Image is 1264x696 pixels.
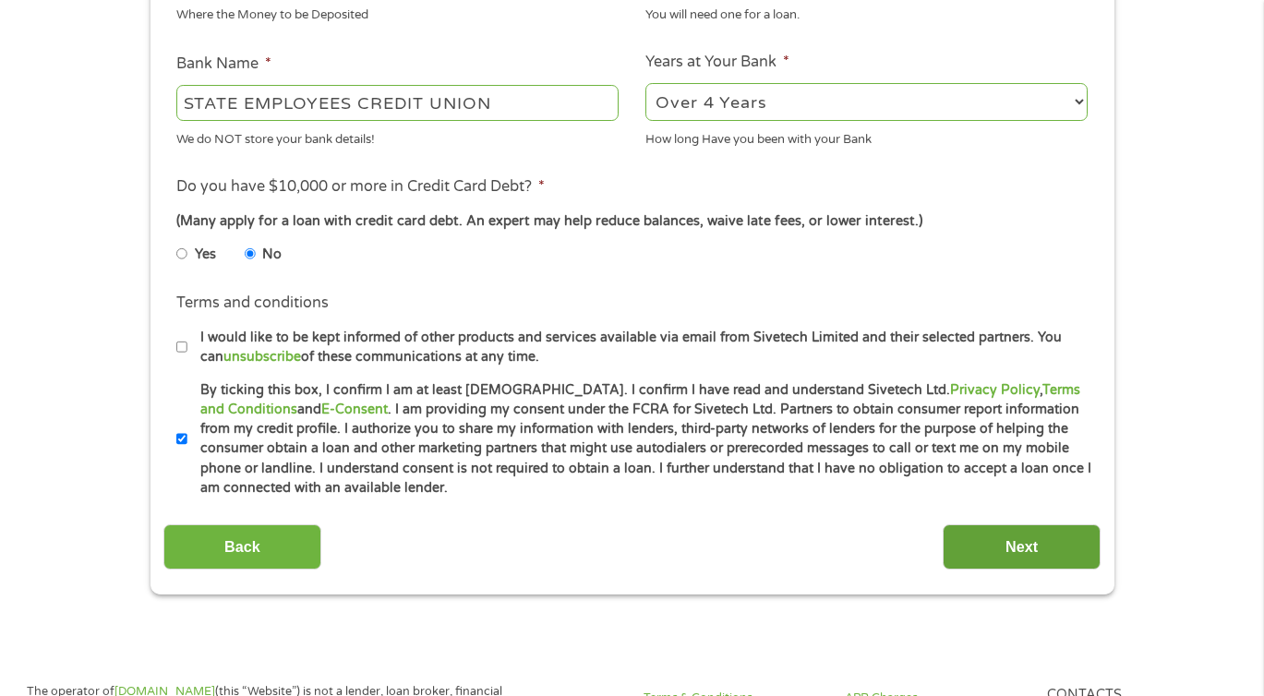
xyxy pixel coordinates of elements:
[187,380,1093,498] label: By ticking this box, I confirm I am at least [DEMOGRAPHIC_DATA]. I confirm I have read and unders...
[645,124,1088,149] div: How long Have you been with your Bank
[195,245,216,265] label: Yes
[176,124,619,149] div: We do NOT store your bank details!
[163,524,321,570] input: Back
[321,402,388,417] a: E-Consent
[950,382,1040,398] a: Privacy Policy
[200,382,1080,417] a: Terms and Conditions
[176,211,1087,232] div: (Many apply for a loan with credit card debt. An expert may help reduce balances, waive late fees...
[176,294,329,313] label: Terms and conditions
[176,54,271,74] label: Bank Name
[943,524,1101,570] input: Next
[645,53,789,72] label: Years at Your Bank
[262,245,282,265] label: No
[176,177,545,197] label: Do you have $10,000 or more in Credit Card Debt?
[223,349,301,365] a: unsubscribe
[187,328,1093,367] label: I would like to be kept informed of other products and services available via email from Sivetech...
